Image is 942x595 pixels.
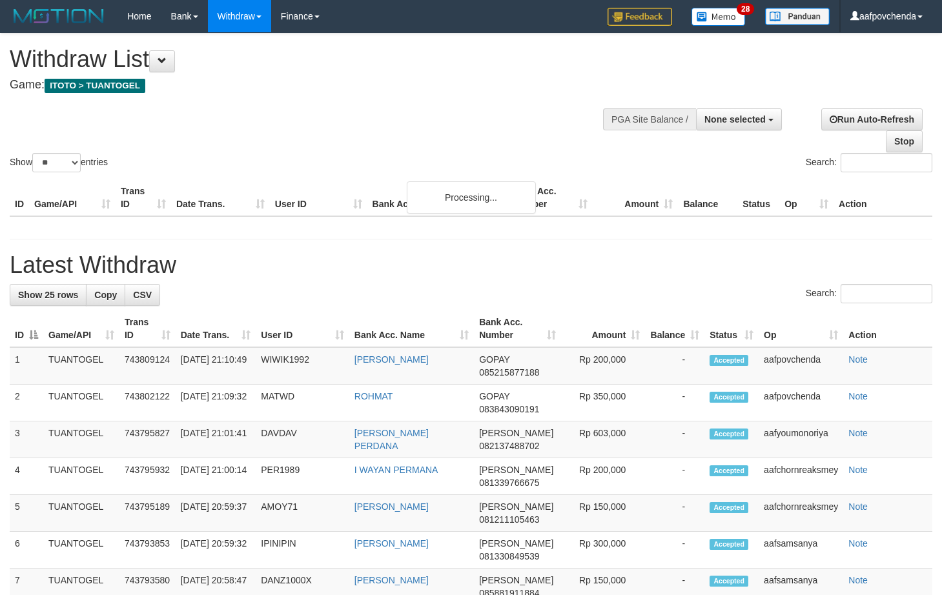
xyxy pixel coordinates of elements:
a: Note [848,391,868,401]
a: Note [848,575,868,585]
td: TUANTOGEL [43,532,119,569]
a: ROHMAT [354,391,393,401]
h1: Withdraw List [10,46,615,72]
td: 743809124 [119,347,176,385]
td: - [645,458,704,495]
a: CSV [125,284,160,306]
a: Stop [886,130,923,152]
td: TUANTOGEL [43,347,119,385]
h4: Game: [10,79,615,92]
img: panduan.png [765,8,830,25]
a: [PERSON_NAME] [354,538,429,549]
td: TUANTOGEL [43,421,119,458]
a: Note [848,428,868,438]
th: Amount [593,179,678,216]
td: AMOY71 [256,495,349,532]
div: PGA Site Balance / [603,108,696,130]
td: 2 [10,385,43,421]
td: aafsamsanya [759,532,843,569]
th: Op: activate to sort column ascending [759,310,843,347]
span: [PERSON_NAME] [479,538,553,549]
th: Amount: activate to sort column ascending [561,310,645,347]
td: aafchornreaksmey [759,495,843,532]
th: Bank Acc. Number: activate to sort column ascending [474,310,561,347]
td: aafchornreaksmey [759,458,843,495]
td: [DATE] 21:10:49 [176,347,256,385]
td: Rp 603,000 [561,421,645,458]
span: None selected [704,114,766,125]
button: None selected [696,108,782,130]
span: Accepted [710,355,748,366]
span: Copy 085215877188 to clipboard [479,367,539,378]
span: 28 [737,3,754,15]
span: Show 25 rows [18,290,78,300]
span: ITOTO > TUANTOGEL [45,79,145,93]
td: TUANTOGEL [43,385,119,421]
span: [PERSON_NAME] [479,428,553,438]
th: User ID [270,179,367,216]
th: Date Trans. [171,179,270,216]
th: Status: activate to sort column ascending [704,310,759,347]
td: TUANTOGEL [43,495,119,532]
span: Copy 081330849539 to clipboard [479,551,539,561]
td: DAVDAV [256,421,349,458]
th: Op [779,179,834,216]
th: User ID: activate to sort column ascending [256,310,349,347]
td: - [645,495,704,532]
td: [DATE] 21:00:14 [176,458,256,495]
td: WIWIK1992 [256,347,349,385]
td: 743795189 [119,495,176,532]
td: 743793853 [119,532,176,569]
td: TUANTOGEL [43,458,119,495]
th: ID [10,179,29,216]
input: Search: [841,153,932,172]
th: Action [843,310,932,347]
label: Search: [806,284,932,303]
a: Copy [86,284,125,306]
img: Button%20Memo.svg [691,8,746,26]
td: Rp 350,000 [561,385,645,421]
td: - [645,421,704,458]
a: [PERSON_NAME] PERDANA [354,428,429,451]
a: Note [848,501,868,512]
span: Copy 081339766675 to clipboard [479,478,539,488]
td: 4 [10,458,43,495]
th: Trans ID: activate to sort column ascending [119,310,176,347]
th: ID: activate to sort column descending [10,310,43,347]
td: Rp 200,000 [561,458,645,495]
span: Accepted [710,429,748,439]
a: Note [848,538,868,549]
td: 5 [10,495,43,532]
th: Date Trans.: activate to sort column ascending [176,310,256,347]
span: [PERSON_NAME] [479,501,553,512]
a: Note [848,354,868,365]
th: Bank Acc. Name: activate to sort column ascending [349,310,474,347]
th: Game/API: activate to sort column ascending [43,310,119,347]
img: MOTION_logo.png [10,6,108,26]
th: Action [834,179,932,216]
span: Copy 081211105463 to clipboard [479,514,539,525]
td: 743795827 [119,421,176,458]
td: [DATE] 21:01:41 [176,421,256,458]
span: Accepted [710,392,748,403]
span: Accepted [710,502,748,513]
span: Accepted [710,576,748,587]
th: Game/API [29,179,116,216]
th: Bank Acc. Number [507,179,593,216]
td: 743802122 [119,385,176,421]
td: 6 [10,532,43,569]
span: Copy 083843090191 to clipboard [479,404,539,414]
a: [PERSON_NAME] [354,575,429,585]
span: Accepted [710,539,748,550]
td: 743795932 [119,458,176,495]
a: [PERSON_NAME] [354,354,429,365]
td: Rp 150,000 [561,495,645,532]
td: Rp 300,000 [561,532,645,569]
td: PER1989 [256,458,349,495]
td: - [645,532,704,569]
td: MATWD [256,385,349,421]
td: aafyoumonoriya [759,421,843,458]
td: 1 [10,347,43,385]
span: [PERSON_NAME] [479,465,553,475]
span: CSV [133,290,152,300]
